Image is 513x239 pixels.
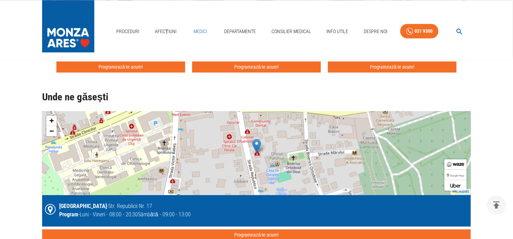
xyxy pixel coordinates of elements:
a: Proceduri [113,24,142,39]
button: Programează-te acum! [328,61,457,73]
button: delete [487,195,506,215]
img: Waze Directions [447,162,464,167]
a: Info Utile [324,24,351,39]
a: 031 9300 [400,24,439,39]
span: − [49,126,54,135]
a: Despre Noi [361,24,390,39]
a: Medici [189,24,211,39]
a: Zoom in [46,115,57,126]
img: Marker [252,139,261,153]
span: Program [59,211,78,218]
img: Google Maps Directions [447,174,464,177]
a: Departamente [221,24,259,39]
a: Zoom out [46,126,57,136]
span: [GEOGRAPHIC_DATA] [59,203,107,209]
a: Leaflet [452,189,469,194]
div: 031 9300 [415,27,433,36]
img: Call an Uber [450,184,461,187]
span: + [49,116,54,125]
button: Programează-te acum! [56,61,185,73]
button: Programează-te acum! [192,61,321,73]
div: - Str. Republicii Nr. 17 [59,202,191,210]
div: - Luni - Vineri - 08:00 - 20:30 Sâmbătă - 09:00 - 13:00 [59,210,191,219]
a: Afecțiuni [152,24,179,39]
h2: Unde ne găsești [42,92,471,103]
a: Consilier Medical [269,24,314,39]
